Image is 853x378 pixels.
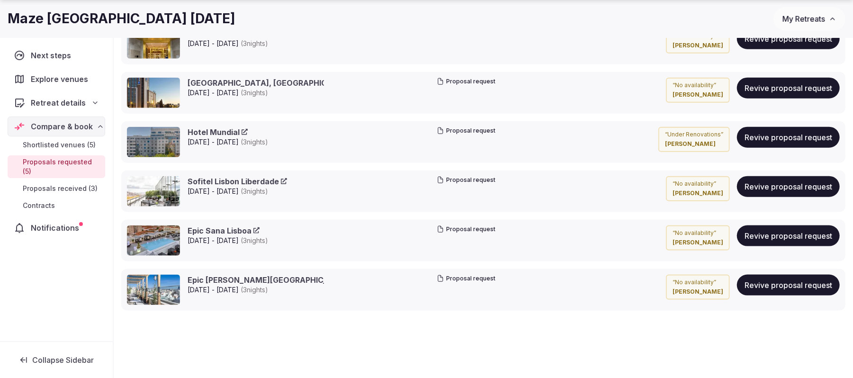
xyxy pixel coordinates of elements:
[8,199,105,212] a: Contracts
[437,275,495,283] button: Proposal request
[665,131,723,139] p: “ Under Renovations ”
[188,225,260,236] a: Epic Sana Lisboa
[31,73,92,85] span: Explore venues
[737,28,840,49] button: Revive proposal request
[673,91,723,99] cite: [PERSON_NAME]
[437,78,495,86] button: Proposal request
[737,275,840,296] button: Revive proposal request
[188,78,363,88] a: [GEOGRAPHIC_DATA], [GEOGRAPHIC_DATA]
[23,157,101,176] span: Proposals requested (5)
[8,350,105,370] button: Collapse Sidebar
[241,89,268,97] span: ( 3 night s )
[188,176,287,187] a: Sofitel Lisbon Liberdade
[23,140,96,150] span: Shortlisted venues (5)
[737,78,840,99] button: Revive proposal request
[673,239,723,247] cite: [PERSON_NAME]
[673,229,723,237] p: “ No availability ”
[673,180,723,188] p: “ No availability ”
[773,7,845,31] button: My Retreats
[8,155,105,178] a: Proposals requested (5)
[127,275,180,305] img: Epic Sana Marquês Hotel cover photo
[737,176,840,197] button: Revive proposal request
[673,81,723,90] p: “ No availability ”
[188,137,268,147] span: [DATE] - [DATE]
[188,127,248,137] a: Hotel Mundial
[23,201,55,210] span: Contracts
[241,187,268,195] span: ( 3 night s )
[737,225,840,246] button: Revive proposal request
[673,288,723,296] cite: [PERSON_NAME]
[127,28,180,59] img: Tivoli Avenida Liberdade Lisboa cover photo
[188,88,324,98] span: [DATE] - [DATE]
[782,14,825,24] span: My Retreats
[241,236,268,244] span: ( 3 night s )
[8,45,105,65] a: Next steps
[8,69,105,89] a: Explore venues
[437,127,495,135] button: Proposal request
[673,279,723,287] p: “ No availability ”
[127,225,180,256] img: Epic Sana Lisboa cover photo
[188,187,287,196] span: [DATE] - [DATE]
[665,140,723,148] cite: [PERSON_NAME]
[737,127,840,148] button: Revive proposal request
[8,138,105,152] a: Shortlisted venues (5)
[31,222,83,234] span: Notifications
[188,285,324,295] span: [DATE] - [DATE]
[8,218,105,238] a: Notifications
[437,176,495,184] button: Proposal request
[8,9,235,28] h1: Maze [GEOGRAPHIC_DATA] [DATE]
[32,355,94,365] span: Collapse Sidebar
[8,182,105,195] a: Proposals received (3)
[188,275,359,285] a: Epic [PERSON_NAME][GEOGRAPHIC_DATA]
[31,97,86,108] span: Retreat details
[241,286,268,294] span: ( 3 night s )
[31,121,93,132] span: Compare & book
[241,39,268,47] span: ( 3 night s )
[23,184,98,193] span: Proposals received (3)
[188,39,277,48] span: [DATE] - [DATE]
[241,138,268,146] span: ( 3 night s )
[127,127,180,157] img: Hotel Mundial cover photo
[673,42,723,50] cite: [PERSON_NAME]
[31,50,75,61] span: Next steps
[437,225,495,234] button: Proposal request
[188,236,268,245] span: [DATE] - [DATE]
[127,176,180,207] img: Sofitel Lisbon Liberdade cover photo
[673,189,723,198] cite: [PERSON_NAME]
[127,78,180,108] img: Radisson Blu Hotel, Lisbon cover photo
